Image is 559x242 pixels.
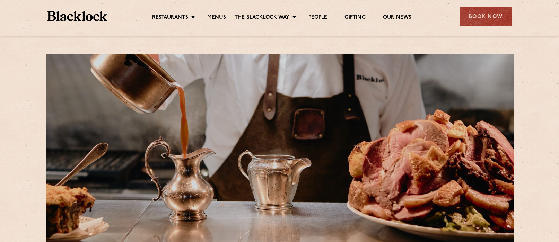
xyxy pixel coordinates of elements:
a: Restaurants [152,14,188,22]
img: BL_Textured_Logo-footer-cropped.svg [47,11,107,21]
a: Menus [207,14,226,22]
div: Book Now [460,7,512,26]
a: People [308,14,327,22]
a: Our News [383,14,412,22]
a: The Blacklock Way [235,14,289,22]
a: Gifting [344,14,365,22]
